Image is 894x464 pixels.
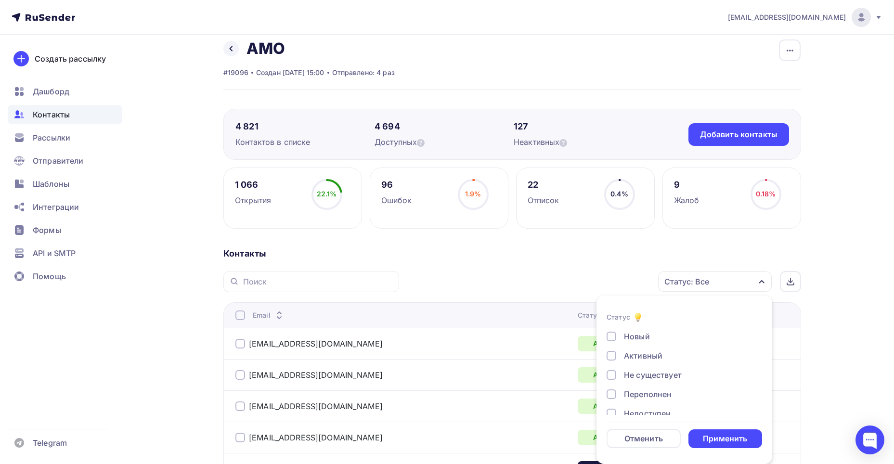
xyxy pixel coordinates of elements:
[249,370,383,380] a: [EMAIL_ADDRESS][DOMAIN_NAME]
[728,13,846,22] span: [EMAIL_ADDRESS][DOMAIN_NAME]
[8,174,122,193] a: Шаблоны
[8,128,122,147] a: Рассылки
[465,190,481,198] span: 1.9%
[8,105,122,124] a: Контакты
[700,129,777,140] div: Добавить контакты
[381,194,412,206] div: Ошибок
[578,310,616,320] div: Статус
[528,179,559,191] div: 22
[246,39,285,58] h2: АМО
[33,224,61,236] span: Формы
[578,399,643,414] div: Активный
[664,276,709,287] div: Статус: Все
[514,121,653,132] div: 127
[235,179,272,191] div: 1 066
[8,220,122,240] a: Формы
[624,388,672,400] div: Переполнен
[703,433,747,444] div: Применить
[610,190,628,198] span: 0.4%
[223,68,248,77] div: #19096
[674,194,700,206] div: Жалоб
[33,132,70,143] span: Рассылки
[235,136,375,148] div: Контактов в списке
[578,367,643,383] div: Активный
[33,437,67,449] span: Telegram
[332,68,395,77] div: Отправлено: 4 раз
[243,276,393,287] input: Поиск
[317,190,337,198] span: 22.1%
[375,136,514,148] div: Доступных
[249,339,383,348] a: [EMAIL_ADDRESS][DOMAIN_NAME]
[33,86,69,97] span: Дашборд
[528,194,559,206] div: Отписок
[624,331,650,342] div: Новый
[35,53,106,64] div: Создать рассылку
[249,401,383,411] a: [EMAIL_ADDRESS][DOMAIN_NAME]
[728,8,882,27] a: [EMAIL_ADDRESS][DOMAIN_NAME]
[33,201,79,213] span: Интеграции
[375,121,514,132] div: 4 694
[235,121,375,132] div: 4 821
[381,179,412,191] div: 96
[624,350,662,361] div: Активный
[33,178,69,190] span: Шаблоны
[223,248,801,259] div: Контакты
[33,271,66,282] span: Помощь
[33,247,76,259] span: API и SMTP
[249,433,383,442] a: [EMAIL_ADDRESS][DOMAIN_NAME]
[658,271,772,292] button: Статус: Все
[8,82,122,101] a: Дашборд
[578,336,643,351] div: Активный
[674,179,700,191] div: 9
[235,194,272,206] div: Открытия
[33,155,84,167] span: Отправители
[624,408,671,419] div: Недоступен
[607,312,630,322] div: Статус
[514,136,653,148] div: Неактивных
[596,296,772,464] ul: Статус: Все
[33,109,70,120] span: Контакты
[756,190,776,198] span: 0.18%
[256,68,324,77] div: Создан [DATE] 15:00
[8,151,122,170] a: Отправители
[624,369,682,381] div: Не существует
[578,430,643,445] div: Активный
[624,433,663,444] div: Отменить
[253,310,285,320] div: Email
